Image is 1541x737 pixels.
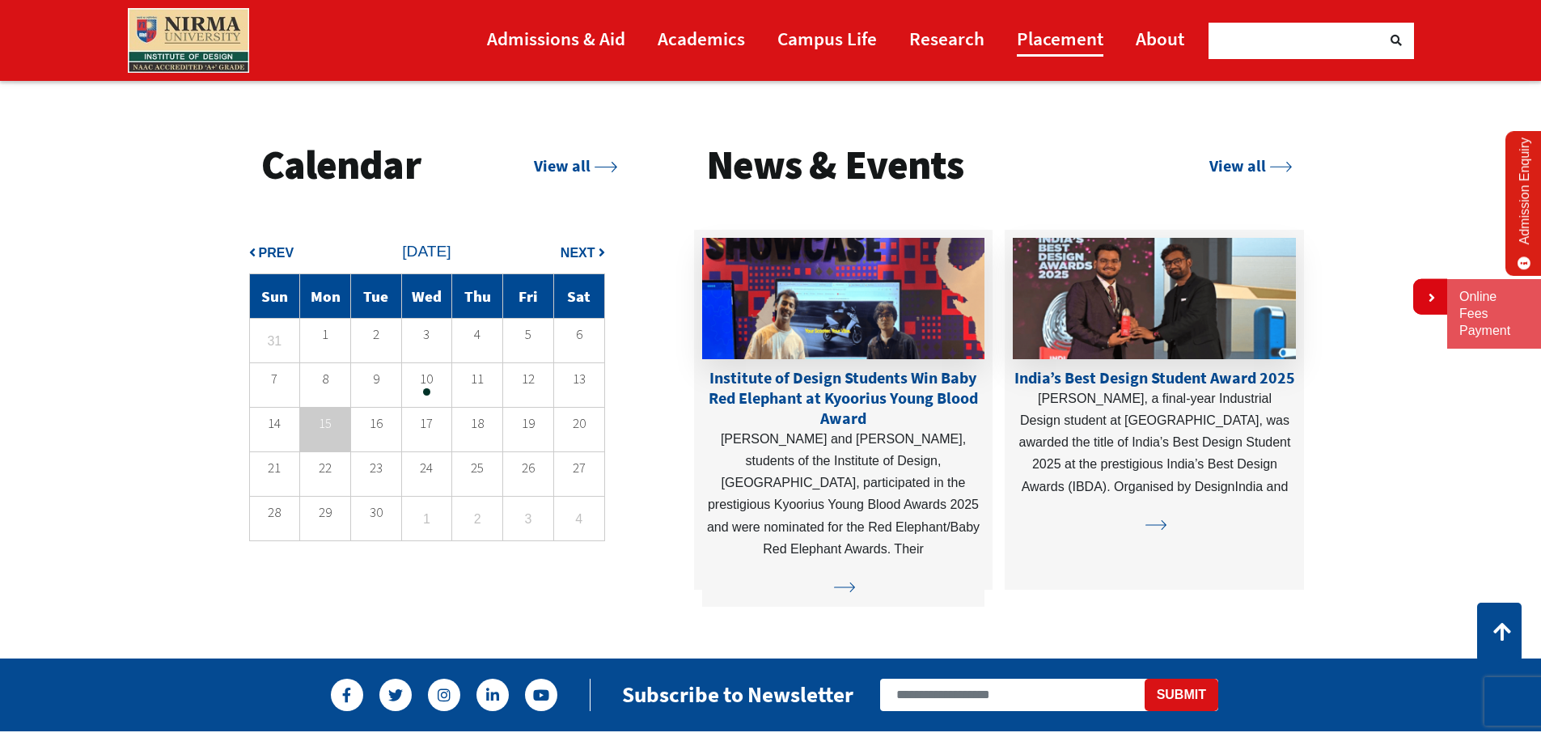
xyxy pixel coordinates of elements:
[351,506,401,519] p: 30
[249,242,294,264] button: Prev
[452,462,502,474] p: 25
[503,373,553,385] p: 12
[351,328,401,341] p: 2
[300,413,350,434] p: 15
[351,462,401,474] p: 23
[534,155,616,176] a: View all
[401,274,452,319] td: Wed
[401,497,452,541] td: 1
[300,328,350,341] p: 1
[554,328,604,341] p: 6
[402,328,452,341] p: 3
[503,328,553,341] p: 5
[250,417,300,430] p: 14
[561,242,605,264] button: Next
[777,20,877,57] a: Campus Life
[503,462,553,474] p: 26
[1459,289,1529,339] a: Online Fees Payment
[452,417,502,430] p: 18
[259,246,294,260] span: Prev
[452,497,503,541] td: 2
[261,140,421,191] h3: Calendar
[658,20,745,57] a: Academics
[503,417,553,430] p: 19
[300,462,350,474] p: 22
[452,373,502,385] p: 11
[487,20,625,57] a: Admissions & Aid
[1136,20,1184,57] a: About
[1017,20,1103,57] a: Placement
[553,274,604,319] td: Sat
[300,373,350,385] p: 8
[554,462,604,474] p: 27
[249,274,300,319] td: Sun
[909,20,984,57] a: Research
[561,246,595,260] span: Next
[1013,238,1296,359] img: India’s Best Design Student Award 2025
[402,462,452,474] p: 24
[1013,388,1296,498] p: [PERSON_NAME], a final-year Industrial Design student at [GEOGRAPHIC_DATA], was awarded the title...
[249,230,604,274] td: [DATE]
[503,274,554,319] td: Fri
[1209,155,1292,176] a: View all
[351,373,401,385] p: 9
[702,428,985,560] p: [PERSON_NAME] and [PERSON_NAME], students of the Institute of Design, [GEOGRAPHIC_DATA], particip...
[250,506,300,519] p: 28
[706,140,964,191] h3: News & Events
[250,462,300,474] p: 21
[553,497,604,541] td: 4
[622,681,853,708] h2: Subscribe to Newsletter
[300,506,350,519] p: 29
[128,8,249,73] img: main_logo
[554,373,604,385] p: 13
[350,274,401,319] td: Tue
[554,417,604,430] p: 20
[300,274,351,319] td: Mon
[249,319,300,363] td: 31
[452,274,503,319] td: Thu
[351,417,401,430] p: 16
[503,497,554,541] td: 3
[402,417,452,430] p: 17
[452,328,502,341] p: 4
[709,367,978,428] a: Institute of Design Students Win Baby Red Elephant at Kyoorius Young Blood Award
[1014,367,1295,388] a: India’s Best Design Student Award 2025
[1145,679,1218,711] button: Submit
[250,373,300,385] p: 7
[402,373,452,385] p: 10
[702,238,985,359] img: Institute of Design Students Win Baby Red Elephant at Kyoorius Young Blood Awards 2025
